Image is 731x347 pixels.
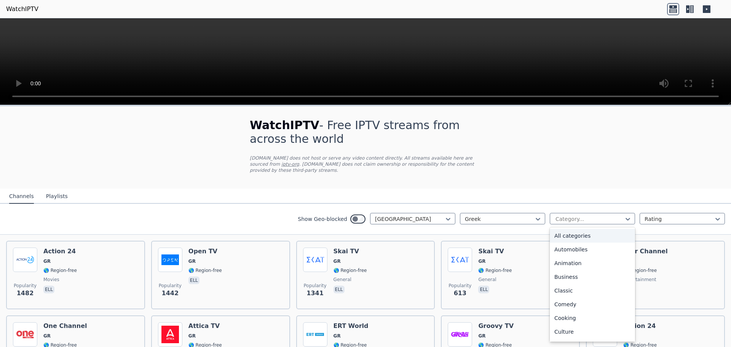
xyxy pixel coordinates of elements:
[188,322,222,330] h6: Attica TV
[43,286,54,293] p: ell
[478,333,485,339] span: GR
[623,277,656,283] span: entertainment
[550,229,635,243] div: All categories
[303,248,327,272] img: Skai TV
[188,277,200,284] p: ell
[334,286,345,293] p: ell
[478,286,489,293] p: ell
[188,267,222,273] span: 🌎 Region-free
[6,5,38,14] a: WatchIPTV
[334,322,369,330] h6: ERT World
[9,189,34,204] button: Channels
[298,215,347,223] label: Show Geo-blocked
[14,283,37,289] span: Popularity
[334,248,367,255] h6: Skai TV
[448,248,472,272] img: Skai TV
[158,248,182,272] img: Open TV
[304,283,327,289] span: Popularity
[43,258,51,264] span: GR
[281,162,299,167] a: iptv-org
[550,311,635,325] div: Cooking
[159,283,182,289] span: Popularity
[334,277,351,283] span: general
[623,267,657,273] span: 🌎 Region-free
[158,322,182,347] img: Attica TV
[303,322,327,347] img: ERT World
[250,155,481,173] p: [DOMAIN_NAME] does not host or serve any video content directly. All streams available here are s...
[188,258,196,264] span: GR
[478,322,514,330] h6: Groovy TV
[478,277,496,283] span: general
[478,248,512,255] h6: Skai TV
[448,322,472,347] img: Groovy TV
[550,284,635,297] div: Classic
[250,118,481,146] h1: - Free IPTV streams from across the world
[623,248,667,255] h6: Star Channel
[550,256,635,270] div: Animation
[13,248,37,272] img: Action 24
[550,325,635,339] div: Culture
[43,267,77,273] span: 🌎 Region-free
[43,248,77,255] h6: Action 24
[43,322,87,330] h6: One Channel
[188,333,196,339] span: GR
[550,297,635,311] div: Comedy
[478,258,485,264] span: GR
[550,270,635,284] div: Business
[43,277,59,283] span: movies
[623,322,657,330] h6: Action 24
[13,322,37,347] img: One Channel
[550,243,635,256] div: Automobiles
[454,289,466,298] span: 613
[250,118,319,132] span: WatchIPTV
[334,258,341,264] span: GR
[334,333,341,339] span: GR
[43,333,51,339] span: GR
[334,267,367,273] span: 🌎 Region-free
[188,248,222,255] h6: Open TV
[478,267,512,273] span: 🌎 Region-free
[306,289,324,298] span: 1341
[17,289,34,298] span: 1482
[46,189,68,204] button: Playlists
[448,283,471,289] span: Popularity
[162,289,179,298] span: 1442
